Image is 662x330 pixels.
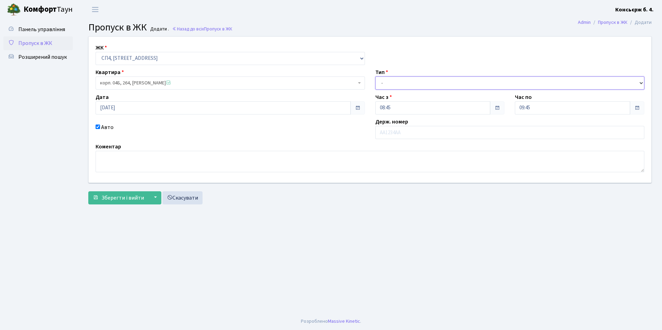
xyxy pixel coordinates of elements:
[162,191,203,204] a: Скасувати
[88,191,149,204] button: Зберегти і вийти
[96,68,124,76] label: Квартира
[101,194,144,202] span: Зберегти і вийти
[172,26,232,32] a: Назад до всіхПропуск в ЖК
[96,143,121,151] label: Коментар
[598,19,627,26] a: Пропуск в ЖК
[515,93,532,101] label: Час по
[375,126,645,139] input: АА1234АА
[87,4,104,15] button: Переключити навігацію
[96,44,107,52] label: ЖК
[88,20,147,34] span: Пропуск в ЖК
[24,4,57,15] b: Комфорт
[615,6,654,14] a: Консьєрж б. 4.
[204,26,232,32] span: Пропуск в ЖК
[301,318,361,325] div: Розроблено .
[578,19,591,26] a: Admin
[96,76,365,90] span: корп. 04Б, 264, Артеменкова Олена Володимирівна <span class='la la-check-square text-success'></s...
[18,53,67,61] span: Розширений пошук
[101,123,114,131] label: Авто
[375,118,408,126] label: Держ. номер
[18,26,65,33] span: Панель управління
[375,68,388,76] label: Тип
[375,93,392,101] label: Час з
[24,4,73,16] span: Таун
[100,80,356,86] span: корп. 04Б, 264, Артеменкова Олена Володимирівна <span class='la la-check-square text-success'></s...
[567,15,662,30] nav: breadcrumb
[18,39,52,47] span: Пропуск в ЖК
[627,19,652,26] li: Додати
[328,318,360,325] a: Massive Kinetic
[3,22,73,36] a: Панель управління
[7,3,21,17] img: logo.png
[3,50,73,64] a: Розширений пошук
[615,6,654,13] b: Консьєрж б. 4.
[149,26,169,32] small: Додати .
[96,93,109,101] label: Дата
[3,36,73,50] a: Пропуск в ЖК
